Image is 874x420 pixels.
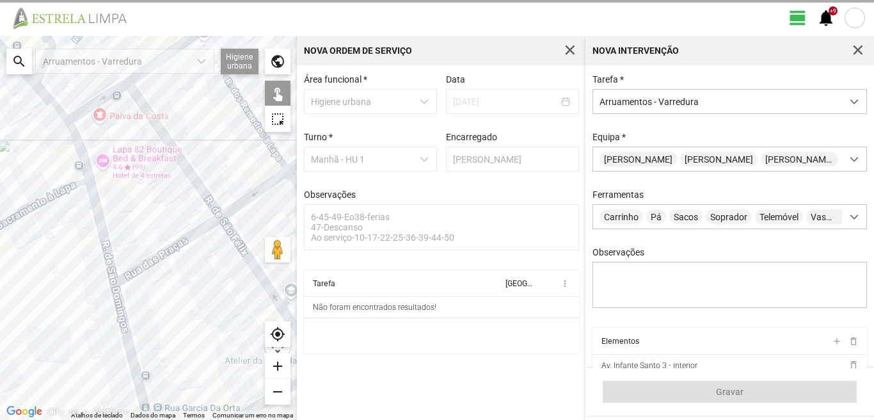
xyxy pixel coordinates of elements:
label: Ferramentas [592,190,644,200]
div: my_location [265,321,290,347]
a: Termos [183,412,205,419]
span: delete_outline [848,336,858,346]
div: add [265,353,290,379]
span: view_day [788,8,807,28]
div: remove [265,379,290,405]
span: add [831,336,841,346]
button: Gravar [603,381,857,403]
span: notifications [816,8,836,28]
div: Tarefa [313,279,335,288]
span: Carrinho [600,209,643,224]
span: more_vert [560,279,570,289]
span: Telemóvel [755,209,803,224]
label: Área funcional * [304,74,367,85]
div: Nova intervenção [592,46,679,55]
label: Equipa * [592,132,626,142]
a: Abrir esta área no Google Maps (abre uma nova janela) [3,403,45,420]
div: Elementos [601,337,639,346]
a: Comunicar um erro no mapa [212,412,293,419]
span: Vassoura [806,209,854,224]
span: [PERSON_NAME] [761,152,838,166]
div: Higiene urbana [221,49,258,74]
span: Gravar [610,387,850,397]
span: Arruamentos - Varredura [593,90,842,113]
div: [GEOGRAPHIC_DATA] [505,279,532,288]
div: +9 [829,6,838,15]
span: Sacos [669,209,703,224]
div: Nova Ordem de Serviço [304,46,412,55]
img: Google [3,403,45,420]
label: Observações [592,247,644,257]
div: highlight_alt [265,106,290,132]
span: Soprador [706,209,752,224]
span: delete_outline [848,360,858,370]
button: Dados do mapa [131,411,175,420]
span: Pá [646,209,666,224]
div: touch_app [265,81,290,106]
div: public [265,49,290,74]
button: Arraste o Pegman para o mapa para abrir o Street View [265,237,290,262]
div: dropdown trigger [842,90,867,113]
span: Av. Infante Santo 3 - interior [601,361,697,370]
label: Data [446,74,465,85]
div: search [6,49,32,74]
label: Tarefa * [592,74,624,85]
label: Observações [304,190,356,200]
img: file [9,6,141,29]
div: Não foram encontrados resultados! [313,303,436,312]
label: Turno * [304,132,333,142]
span: [PERSON_NAME] [680,152,758,166]
label: Encarregado [446,132,497,142]
span: [PERSON_NAME] [600,152,677,166]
